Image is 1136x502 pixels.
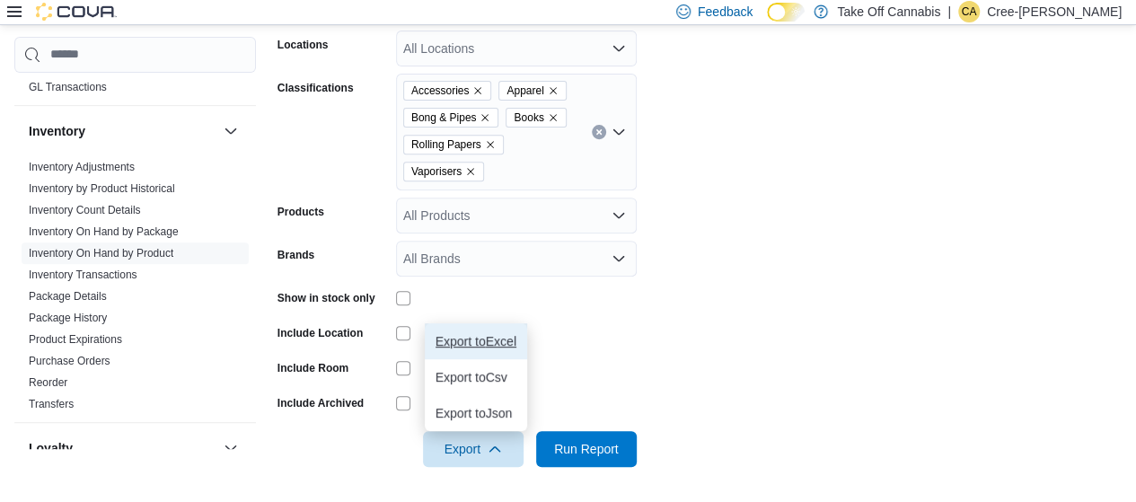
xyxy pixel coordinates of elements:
label: Locations [277,38,329,52]
button: Remove Bong & Pipes from selection in this group [480,112,490,123]
a: Inventory On Hand by Product [29,247,173,260]
span: Accessories [411,82,470,100]
button: Export toCsv [425,359,527,395]
h3: Loyalty [29,439,73,457]
label: Include Archived [277,396,364,410]
span: Inventory Count Details [29,203,141,217]
label: Include Location [277,326,363,340]
label: Brands [277,248,314,262]
span: Vaporisers [411,163,462,181]
button: Loyalty [220,437,242,459]
button: Remove Rolling Papers from selection in this group [485,139,496,150]
button: Open list of options [612,208,626,223]
span: Inventory Adjustments [29,160,135,174]
button: Open list of options [612,125,626,139]
a: Reorder [29,376,67,389]
span: Export to Json [436,406,516,420]
p: Take Off Cannabis [837,1,940,22]
button: Open list of options [612,41,626,56]
img: Cova [36,3,117,21]
span: Books [506,108,566,128]
button: Run Report [536,431,637,467]
span: Accessories [403,81,492,101]
a: Inventory Count Details [29,204,141,216]
p: | [947,1,951,22]
label: Include Room [277,361,348,375]
a: Transfers [29,398,74,410]
label: Classifications [277,81,354,95]
span: Export to Excel [436,334,516,348]
button: Loyalty [29,439,216,457]
button: Export [423,431,524,467]
span: Feedback [698,3,753,21]
span: Reorder [29,375,67,390]
span: Transfers [29,397,74,411]
button: Inventory [29,122,216,140]
span: Run Report [554,440,619,458]
input: Dark Mode [767,3,805,22]
button: Remove Books from selection in this group [548,112,559,123]
a: Inventory Transactions [29,269,137,281]
span: GL Transactions [29,80,107,94]
button: Export toJson [425,395,527,431]
span: Product Expirations [29,332,122,347]
span: Inventory Transactions [29,268,137,282]
span: Rolling Papers [411,136,481,154]
a: Purchase Orders [29,355,110,367]
button: Remove Accessories from selection in this group [472,85,483,96]
a: Inventory Adjustments [29,161,135,173]
a: Product Expirations [29,333,122,346]
span: Export [434,431,513,467]
a: Package History [29,312,107,324]
span: Inventory On Hand by Product [29,246,173,260]
button: Remove Apparel from selection in this group [548,85,559,96]
a: Inventory On Hand by Package [29,225,179,238]
span: Rolling Papers [403,135,504,154]
span: Apparel [498,81,566,101]
span: Package Details [29,289,107,304]
button: Inventory [220,120,242,142]
button: Open list of options [612,251,626,266]
label: Show in stock only [277,291,375,305]
span: Purchase Orders [29,354,110,368]
div: Finance [14,55,256,105]
div: Inventory [14,156,256,422]
p: Cree-[PERSON_NAME] [987,1,1122,22]
span: CA [962,1,977,22]
span: Bong & Pipes [411,109,477,127]
a: GL Transactions [29,81,107,93]
span: Inventory On Hand by Package [29,225,179,239]
button: Remove Vaporisers from selection in this group [465,166,476,177]
div: Cree-Ann Perrin [958,1,980,22]
button: Clear input [592,125,606,139]
a: Inventory by Product Historical [29,182,175,195]
span: Package History [29,311,107,325]
span: Bong & Pipes [403,108,499,128]
span: Apparel [506,82,543,100]
span: Vaporisers [403,162,484,181]
h3: Inventory [29,122,85,140]
button: Export toExcel [425,323,527,359]
span: Inventory by Product Historical [29,181,175,196]
a: Package Details [29,290,107,303]
label: Products [277,205,324,219]
span: Export to Csv [436,370,516,384]
span: Books [514,109,543,127]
